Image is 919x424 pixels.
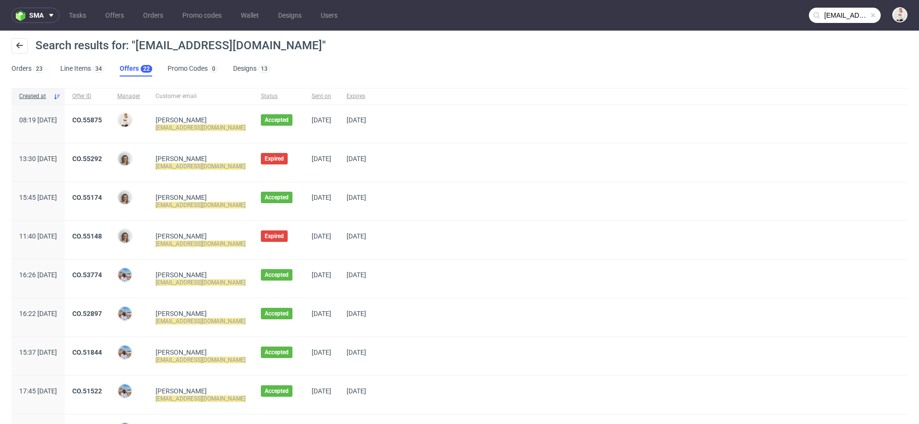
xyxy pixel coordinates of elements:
[156,155,207,163] a: [PERSON_NAME]
[156,232,207,240] a: [PERSON_NAME]
[19,92,49,100] span: Created at
[19,310,57,317] span: 16:22 [DATE]
[120,61,152,76] a: Offers22
[156,240,246,247] mark: [EMAIL_ADDRESS][DOMAIN_NAME]
[347,348,366,356] span: [DATE]
[312,271,331,279] span: [DATE]
[312,194,331,201] span: [DATE]
[72,310,102,317] a: CO.52897
[177,8,227,23] a: Promo codes
[156,194,207,201] a: [PERSON_NAME]
[893,8,907,22] img: Mari Fok
[312,232,331,240] span: [DATE]
[265,232,284,240] span: Expired
[347,232,366,240] span: [DATE]
[72,194,102,201] a: CO.55174
[156,348,207,356] a: [PERSON_NAME]
[118,384,132,398] img: Marta Kozłowska
[272,8,307,23] a: Designs
[156,357,246,363] mark: [EMAIL_ADDRESS][DOMAIN_NAME]
[156,395,246,402] mark: [EMAIL_ADDRESS][DOMAIN_NAME]
[11,8,59,23] button: sma
[312,155,331,163] span: [DATE]
[312,116,331,124] span: [DATE]
[156,271,207,279] a: [PERSON_NAME]
[233,61,270,76] a: Designs13
[11,61,45,76] a: Orders23
[347,155,366,163] span: [DATE]
[19,387,57,395] span: 17:45 [DATE]
[19,232,57,240] span: 11:40 [DATE]
[347,310,366,317] span: [DATE]
[118,152,132,165] img: Monika Poźniak
[72,232,102,240] a: CO.55148
[168,61,218,76] a: Promo Codes0
[72,271,102,279] a: CO.53774
[118,307,132,320] img: Marta Kozłowska
[19,348,57,356] span: 15:37 [DATE]
[137,8,169,23] a: Orders
[347,387,366,395] span: [DATE]
[72,116,102,124] a: CO.55875
[60,61,104,76] a: Line Items34
[265,348,289,356] span: Accepted
[19,194,57,201] span: 15:45 [DATE]
[212,65,215,72] div: 0
[118,191,132,204] img: Monika Poźniak
[312,387,331,395] span: [DATE]
[29,12,44,19] span: sma
[315,8,343,23] a: Users
[156,124,246,131] mark: [EMAIL_ADDRESS][DOMAIN_NAME]
[156,310,207,317] a: [PERSON_NAME]
[312,310,331,317] span: [DATE]
[36,65,43,72] div: 23
[156,279,246,286] mark: [EMAIL_ADDRESS][DOMAIN_NAME]
[72,92,102,100] span: Offer ID
[265,155,284,163] span: Expired
[156,116,207,124] a: [PERSON_NAME]
[95,65,102,72] div: 34
[235,8,265,23] a: Wallet
[118,346,132,359] img: Marta Kozłowska
[156,202,246,208] mark: [EMAIL_ADDRESS][DOMAIN_NAME]
[19,271,57,279] span: 16:26 [DATE]
[117,92,140,100] span: Manager
[19,155,57,163] span: 13:30 [DATE]
[265,116,289,124] span: Accepted
[156,387,207,395] a: [PERSON_NAME]
[118,229,132,243] img: Monika Poźniak
[347,116,366,124] span: [DATE]
[347,92,366,100] span: Expires
[347,271,366,279] span: [DATE]
[156,92,246,100] span: Customer email
[265,271,289,279] span: Accepted
[261,65,268,72] div: 13
[312,92,331,100] span: Sent on
[143,65,150,72] div: 22
[72,155,102,163] a: CO.55292
[312,348,331,356] span: [DATE]
[156,318,246,325] mark: [EMAIL_ADDRESS][DOMAIN_NAME]
[265,310,289,317] span: Accepted
[63,8,92,23] a: Tasks
[261,92,296,100] span: Status
[35,39,326,52] span: Search results for: "[EMAIL_ADDRESS][DOMAIN_NAME]"
[19,116,57,124] span: 08:19 [DATE]
[72,348,102,356] a: CO.51844
[118,268,132,282] img: Marta Kozłowska
[16,10,29,21] img: logo
[118,113,132,127] img: Mari Fok
[347,194,366,201] span: [DATE]
[265,194,289,201] span: Accepted
[100,8,130,23] a: Offers
[265,387,289,395] span: Accepted
[72,387,102,395] a: CO.51522
[156,163,246,170] mark: [EMAIL_ADDRESS][DOMAIN_NAME]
